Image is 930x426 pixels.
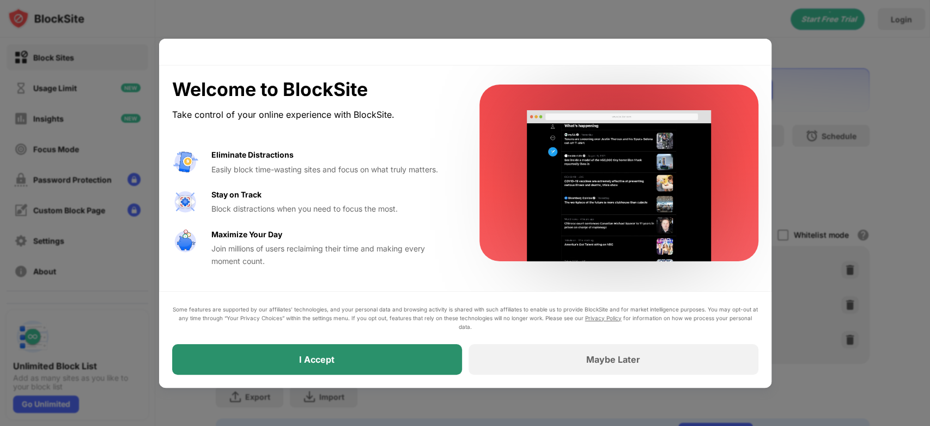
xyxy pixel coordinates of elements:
img: value-focus.svg [172,189,198,215]
div: Maximize Your Day [211,229,282,241]
div: Join millions of users reclaiming their time and making every moment count. [211,243,453,267]
div: I Accept [299,354,335,365]
img: value-avoid-distractions.svg [172,149,198,175]
div: Block distractions when you need to focus the most. [211,203,453,215]
a: Privacy Policy [585,315,622,321]
div: Maybe Later [586,354,640,365]
div: Eliminate Distractions [211,149,294,161]
div: Easily block time-wasting sites and focus on what truly matters. [211,164,453,176]
img: value-safe-time.svg [172,229,198,255]
div: Some features are supported by our affiliates’ technologies, and your personal data and browsing ... [172,305,758,331]
div: Take control of your online experience with BlockSite. [172,107,453,123]
div: Stay on Track [211,189,262,201]
div: Welcome to BlockSite [172,79,453,101]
